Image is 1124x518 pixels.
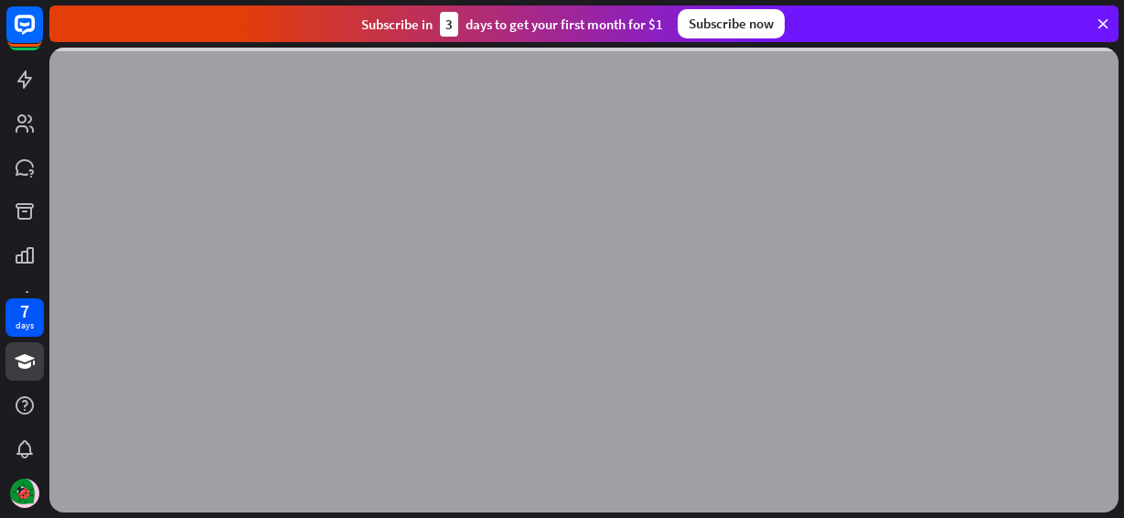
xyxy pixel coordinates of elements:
[440,12,458,37] div: 3
[5,298,44,337] a: 7 days
[361,12,663,37] div: Subscribe in days to get your first month for $1
[16,319,34,332] div: days
[678,9,785,38] div: Subscribe now
[20,303,29,319] div: 7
